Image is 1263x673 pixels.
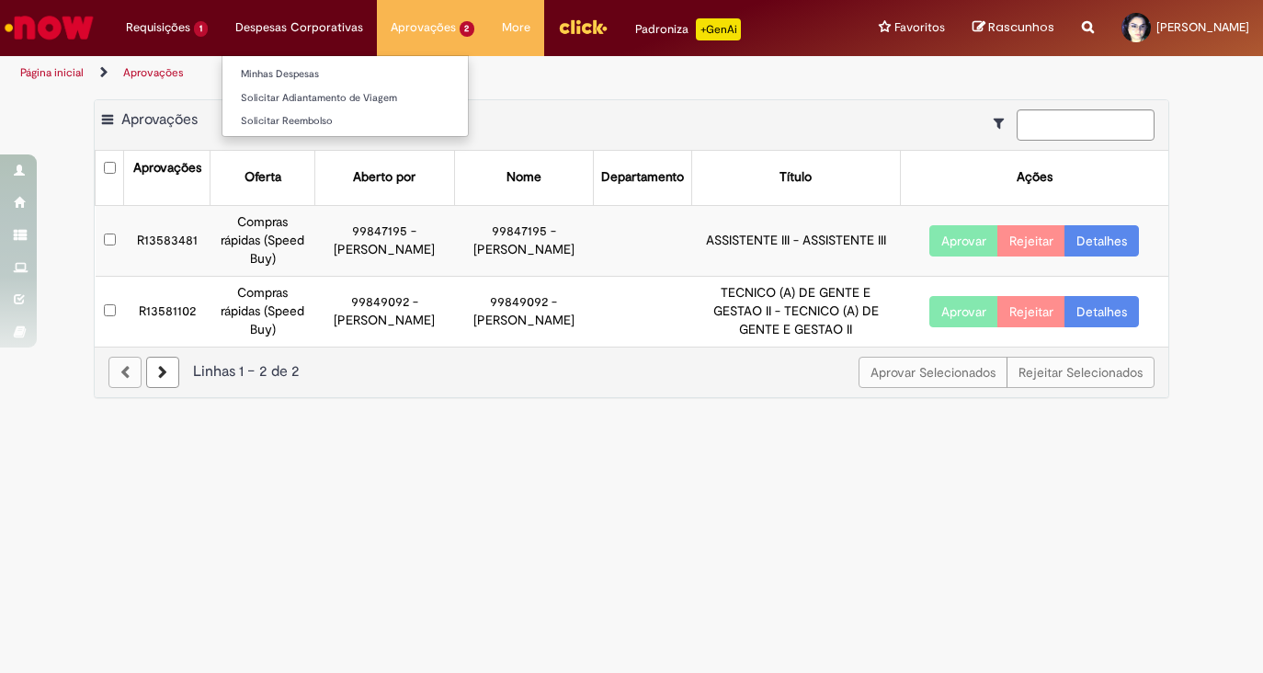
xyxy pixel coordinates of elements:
ul: Despesas Corporativas [222,55,469,137]
span: Requisições [126,18,190,37]
button: Rejeitar [997,225,1065,257]
div: Título [779,168,812,187]
div: Nome [506,168,541,187]
div: Aberto por [353,168,415,187]
img: ServiceNow [2,9,97,46]
span: More [502,18,530,37]
div: Linhas 1 − 2 de 2 [108,361,1155,382]
a: Solicitar Reembolso [222,111,468,131]
span: Aprovações [391,18,456,37]
td: 99847195 - [PERSON_NAME] [454,205,594,276]
td: 99847195 - [PERSON_NAME] [314,205,454,276]
ul: Trilhas de página [14,56,828,90]
div: Oferta [245,168,281,187]
span: 1 [194,21,208,37]
span: Despesas Corporativas [235,18,363,37]
a: Página inicial [20,65,84,80]
span: Favoritos [894,18,945,37]
a: Detalhes [1064,225,1139,257]
p: +GenAi [696,18,741,40]
button: Aprovar [929,225,998,257]
td: Compras rápidas (Speed Buy) [210,205,314,276]
span: Rascunhos [988,18,1054,36]
div: Ações [1017,168,1052,187]
a: Rascunhos [973,19,1054,37]
td: 99849092 - [PERSON_NAME] [454,276,594,346]
a: Aprovações [123,65,184,80]
td: Compras rápidas (Speed Buy) [210,276,314,346]
div: Aprovações [133,159,201,177]
div: Departamento [601,168,684,187]
span: Aprovações [121,110,198,129]
a: Detalhes [1064,296,1139,327]
td: 99849092 - [PERSON_NAME] [314,276,454,346]
td: TECNICO (A) DE GENTE E GESTAO II - TECNICO (A) DE GENTE E GESTAO II [692,276,900,346]
button: Aprovar [929,296,998,327]
span: 2 [460,21,475,37]
td: R13583481 [124,205,210,276]
td: ASSISTENTE III - ASSISTENTE III [692,205,900,276]
i: Mostrar filtros para: Suas Solicitações [994,117,1013,130]
img: click_logo_yellow_360x200.png [558,13,608,40]
div: Padroniza [635,18,741,40]
th: Aprovações [124,151,210,205]
a: Minhas Despesas [222,64,468,85]
button: Rejeitar [997,296,1065,327]
a: Solicitar Adiantamento de Viagem [222,88,468,108]
span: [PERSON_NAME] [1156,19,1249,35]
td: R13581102 [124,276,210,346]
